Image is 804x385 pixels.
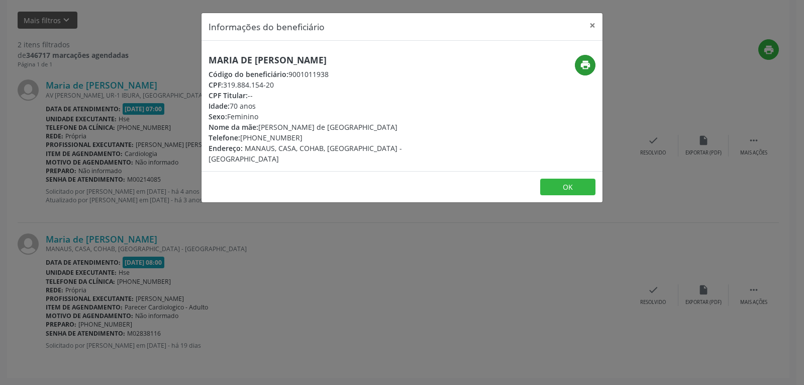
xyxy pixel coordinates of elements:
[209,69,462,80] div: 9001011938
[209,69,288,79] span: Código do beneficiário:
[540,179,595,196] button: OK
[209,112,227,121] span: Sexo:
[580,59,591,70] i: print
[209,122,258,132] span: Nome da mãe:
[209,101,230,111] span: Idade:
[209,143,402,164] span: MANAUS, CASA, COHAB, [GEOGRAPHIC_DATA] - [GEOGRAPHIC_DATA]
[209,111,462,122] div: Feminino
[209,55,462,65] h5: Maria de [PERSON_NAME]
[209,132,462,143] div: [PHONE_NUMBER]
[575,55,595,75] button: print
[209,122,462,132] div: [PERSON_NAME] de [GEOGRAPHIC_DATA]
[209,90,462,101] div: --
[209,20,325,33] h5: Informações do beneficiário
[582,13,602,38] button: Close
[209,133,240,142] span: Telefone:
[209,80,462,90] div: 319.884.154-20
[209,143,243,153] span: Endereço:
[209,80,223,90] span: CPF:
[209,101,462,111] div: 70 anos
[209,91,248,100] span: CPF Titular:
